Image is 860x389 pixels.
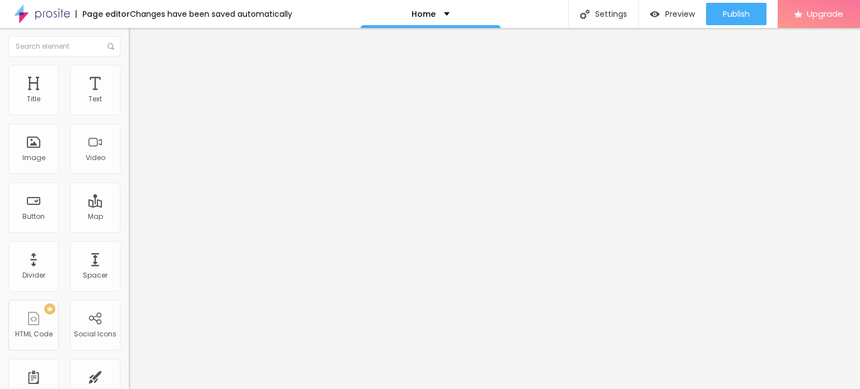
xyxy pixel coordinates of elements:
span: Upgrade [807,9,843,18]
div: Changes have been saved automatically [130,10,292,18]
div: Title [27,95,40,103]
div: Divider [22,271,45,279]
input: Search element [8,36,120,57]
img: Icone [580,10,590,19]
div: HTML Code [15,330,53,338]
div: Page editor [76,10,130,18]
div: Map [88,213,103,221]
button: Preview [639,3,706,25]
div: Image [22,154,45,162]
div: Spacer [83,271,107,279]
span: Publish [723,10,750,18]
img: view-1.svg [650,10,660,19]
div: Social Icons [74,330,116,338]
button: Publish [706,3,766,25]
p: Home [412,10,436,18]
div: Text [88,95,102,103]
span: Preview [665,10,695,18]
div: Video [86,154,105,162]
iframe: Editor [129,28,860,389]
img: Icone [107,43,114,50]
div: Button [22,213,45,221]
